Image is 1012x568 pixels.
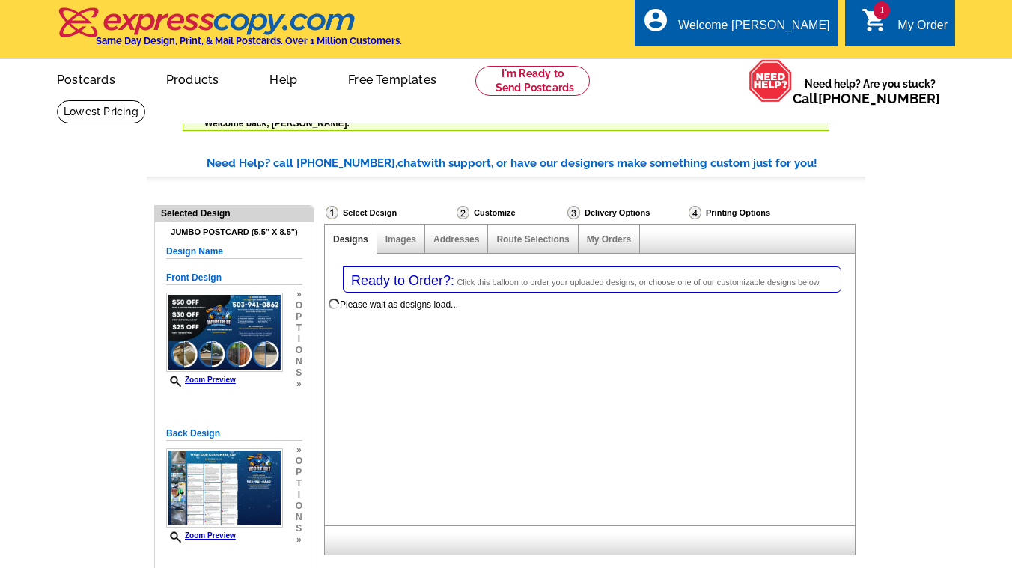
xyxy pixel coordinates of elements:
[296,501,302,512] span: o
[328,298,340,310] img: loading...
[296,512,302,523] span: n
[166,293,283,372] img: small-thumb.jpg
[351,273,454,288] span: Ready to Order?:
[166,245,302,259] h5: Design Name
[333,234,368,245] a: Designs
[296,311,302,323] span: p
[166,448,283,528] img: small-thumb.jpg
[340,298,458,311] div: Please wait as designs load...
[296,534,302,546] span: »
[296,300,302,311] span: o
[862,16,948,35] a: 1 shopping_cart My Order
[33,61,139,96] a: Postcards
[749,59,793,103] img: help
[326,206,338,219] img: Select Design
[397,156,421,170] span: chat
[793,91,940,106] span: Call
[496,234,569,245] a: Route Selections
[385,234,416,245] a: Images
[166,427,302,441] h5: Back Design
[166,376,236,384] a: Zoom Preview
[155,206,314,220] div: Selected Design
[897,19,948,40] div: My Order
[166,531,236,540] a: Zoom Preview
[457,206,469,219] img: Customize
[296,523,302,534] span: s
[324,61,460,96] a: Free Templates
[566,205,687,224] div: Delivery Options
[324,205,455,224] div: Select Design
[296,334,302,345] span: i
[587,234,631,245] a: My Orders
[166,227,302,237] h4: Jumbo Postcard (5.5" x 8.5")
[457,278,821,287] span: Click this balloon to order your uploaded designs, or choose one of our customizable designs below.
[166,271,302,285] h5: Front Design
[567,206,580,219] img: Delivery Options
[678,19,829,40] div: Welcome [PERSON_NAME]
[142,61,243,96] a: Products
[296,478,302,489] span: t
[296,467,302,478] span: p
[296,356,302,367] span: n
[862,7,888,34] i: shopping_cart
[818,91,940,106] a: [PHONE_NUMBER]
[455,205,566,220] div: Customize
[296,489,302,501] span: i
[296,379,302,390] span: »
[296,456,302,467] span: o
[296,445,302,456] span: »
[296,289,302,300] span: »
[793,76,948,106] span: Need help? Are you stuck?
[689,206,701,219] img: Printing Options & Summary
[687,205,820,224] div: Printing Options
[433,234,479,245] a: Addresses
[642,7,669,34] i: account_circle
[57,18,402,46] a: Same Day Design, Print, & Mail Postcards. Over 1 Million Customers.
[296,367,302,379] span: s
[204,118,350,129] span: Welcome back, [PERSON_NAME].
[296,323,302,334] span: t
[296,345,302,356] span: o
[246,61,321,96] a: Help
[96,35,402,46] h4: Same Day Design, Print, & Mail Postcards. Over 1 Million Customers.
[874,1,890,19] span: 1
[207,155,865,172] div: Need Help? call [PHONE_NUMBER], with support, or have our designers make something custom just fo...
